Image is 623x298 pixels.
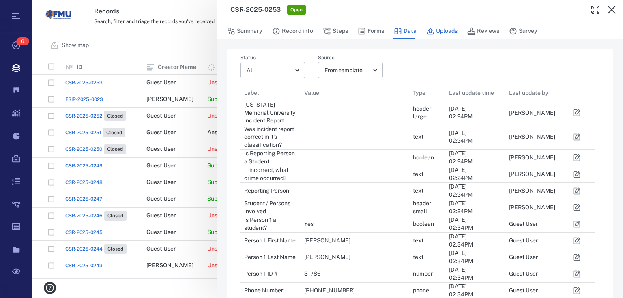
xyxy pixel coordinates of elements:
div: [DATE] 02:24PM [449,150,473,165]
div: header-large [413,105,441,121]
button: Close [604,2,620,18]
div: [PERSON_NAME] [509,170,555,178]
div: [US_STATE] Memorial University Incident Report [244,101,296,125]
div: Reporting Person [244,187,289,195]
button: Forms [358,24,384,39]
div: boolean [413,154,434,162]
div: Guest User [509,287,538,295]
div: header-small [413,199,441,215]
div: Guest User [509,220,538,228]
div: Yes [304,220,314,228]
div: Is Person 1 a student? [244,216,296,232]
div: Student / Persons Involved [244,199,296,215]
div: [PERSON_NAME] [509,154,555,162]
div: [DATE] 02:34PM [449,216,473,232]
span: 6 [16,37,29,45]
div: Was incident report correct in it's classification? [244,125,296,149]
div: Person 1 First Name [244,237,296,245]
div: [DATE] 02:24PM [449,183,473,199]
div: Last update time [445,81,505,104]
div: [DATE] 02:34PM [449,266,473,282]
div: Is Reporting Person a Student [244,150,296,165]
div: [DATE] 02:34PM [449,233,473,249]
button: Reviews [467,24,499,39]
div: Label [240,81,300,104]
div: [PERSON_NAME] [509,187,555,195]
button: Summary [227,24,262,39]
div: [PERSON_NAME] [509,109,555,117]
div: phone [413,287,429,295]
div: Person 1 Last Name [244,253,296,262]
div: If incorrect, what crime occurred? [244,166,296,182]
div: [PHONE_NUMBER] [304,287,355,295]
div: [PERSON_NAME] [304,253,350,262]
button: Toggle Fullscreen [587,2,604,18]
label: Status [240,55,305,62]
div: text [413,253,423,262]
div: text [413,133,423,141]
label: Source [318,55,383,62]
div: Last update by [509,81,548,104]
div: Last update time [449,81,494,104]
h3: CSR-2025-0253 [230,5,281,15]
button: Uploads [426,24,458,39]
div: From template [324,66,370,75]
div: [DATE] 02:24PM [449,166,473,182]
div: All [247,66,292,75]
div: Value [304,81,319,104]
span: Open [289,6,304,13]
div: Value [300,81,408,104]
div: text [413,170,423,178]
span: Help [18,6,35,13]
div: [DATE] 02:34PM [449,249,473,265]
button: Steps [323,24,348,39]
button: Data [394,24,417,39]
div: text [413,187,423,195]
div: Type [409,81,445,104]
div: Guest User [509,237,538,245]
div: [DATE] 02:24PM [449,105,473,121]
div: Person 1 ID # [244,270,277,278]
div: Type [413,81,425,104]
div: number [413,270,433,278]
div: [DATE] 02:24PM [449,199,473,215]
div: [PERSON_NAME] [304,237,350,245]
div: 317861 [304,270,323,278]
div: [DATE] 02:24PM [449,129,473,145]
div: [PERSON_NAME] [509,204,555,212]
div: Guest User [509,253,538,262]
div: Label [244,81,259,104]
div: [PERSON_NAME] [509,133,555,141]
div: Last update by [505,81,565,104]
button: Record info [272,24,313,39]
button: Survey [509,24,537,39]
div: Guest User [509,270,538,278]
div: text [413,237,423,245]
div: Phone Number: [244,287,284,295]
div: boolean [413,220,434,228]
